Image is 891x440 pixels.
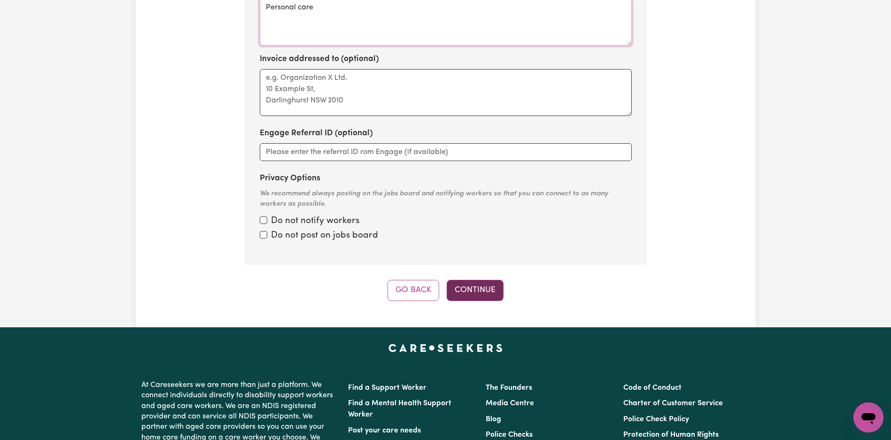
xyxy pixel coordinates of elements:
[271,229,378,243] label: Do not post on jobs board
[388,344,503,352] a: Careseekers home page
[486,431,533,439] a: Police Checks
[260,127,373,139] label: Engage Referral ID (optional)
[486,416,501,423] a: Blog
[387,280,439,301] button: Go Back
[623,400,723,407] a: Charter of Customer Service
[260,189,632,210] div: We recommend always posting on the jobs board and notifying workers so that you can connect to as...
[486,400,534,407] a: Media Centre
[271,215,359,228] label: Do not notify workers
[486,384,532,392] a: The Founders
[447,280,504,301] button: Continue
[623,416,689,423] a: Police Check Policy
[348,427,421,434] a: Post your care needs
[623,431,719,439] a: Protection of Human Rights
[853,402,883,432] iframe: Button to launch messaging window
[260,143,632,161] input: Please enter the referral ID rom Engage (if available)
[348,400,451,418] a: Find a Mental Health Support Worker
[260,172,320,185] label: Privacy Options
[348,384,426,392] a: Find a Support Worker
[260,53,379,65] label: Invoice addressed to (optional)
[623,384,682,392] a: Code of Conduct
